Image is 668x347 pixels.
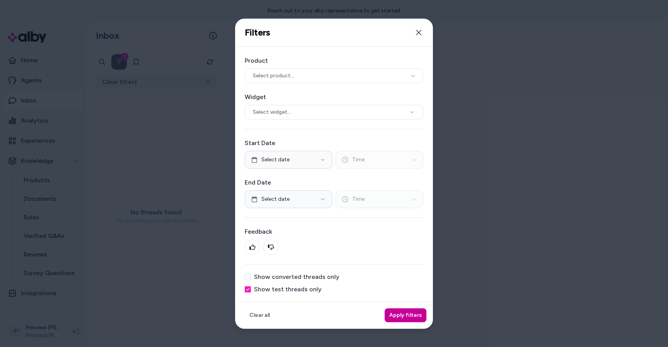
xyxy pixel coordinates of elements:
[245,308,274,322] button: Clear all
[245,92,423,102] label: Widget
[385,308,426,322] button: Apply filters
[245,227,423,236] label: Feedback
[245,27,270,38] h2: Filters
[261,195,290,203] span: Select date
[253,72,294,80] span: Select product...
[245,178,423,187] label: End Date
[254,286,322,292] label: Show test threads only
[245,190,332,208] button: Select date
[261,156,290,164] span: Select date
[245,138,423,148] label: Start Date
[245,56,423,65] label: Product
[254,274,339,280] label: Show converted threads only
[245,151,332,169] button: Select date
